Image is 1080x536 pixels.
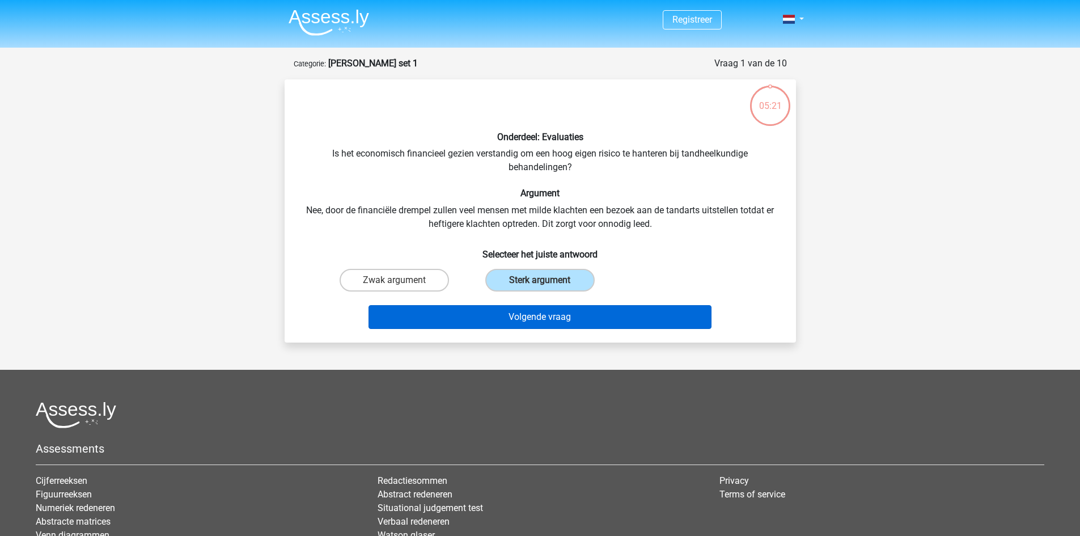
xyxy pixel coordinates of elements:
[289,88,791,334] div: Is het economisch financieel gezien verstandig om een hoog eigen risico te hanteren bij tandheelk...
[303,240,778,260] h6: Selecteer het juiste antwoord
[340,269,449,292] label: Zwak argument
[378,489,452,500] a: Abstract redeneren
[36,516,111,527] a: Abstracte matrices
[303,132,778,142] h6: Onderdeel: Evaluaties
[289,9,369,36] img: Assessly
[378,516,450,527] a: Verbaal redeneren
[36,475,87,486] a: Cijferreeksen
[36,503,115,513] a: Numeriek redeneren
[294,60,326,68] small: Categorie:
[719,475,749,486] a: Privacy
[485,269,595,292] label: Sterk argument
[303,188,778,199] h6: Argument
[378,475,447,486] a: Redactiesommen
[714,57,787,70] div: Vraag 1 van de 10
[369,305,711,329] button: Volgende vraag
[672,14,712,25] a: Registreer
[36,489,92,500] a: Figuurreeksen
[328,58,418,69] strong: [PERSON_NAME] set 1
[378,503,483,513] a: Situational judgement test
[749,85,791,113] div: 05:21
[36,442,1044,455] h5: Assessments
[719,489,785,500] a: Terms of service
[36,402,116,428] img: Assessly logo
